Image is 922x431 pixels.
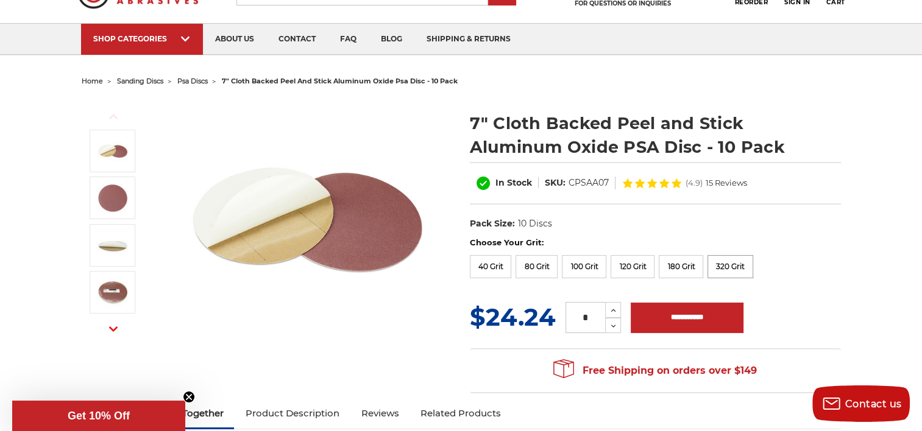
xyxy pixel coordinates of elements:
img: peel and stick psa aluminum oxide disc [98,183,128,213]
button: Contact us [812,385,910,422]
a: faq [328,24,369,55]
span: 7" cloth backed peel and stick aluminum oxide psa disc - 10 pack [222,77,458,85]
a: psa discs [177,77,208,85]
div: Get 10% OffClose teaser [12,401,185,431]
span: Free Shipping on orders over $149 [553,359,757,383]
span: In Stock [495,177,532,188]
button: Previous [99,103,128,130]
a: about us [203,24,266,55]
dt: SKU: [545,177,566,189]
a: Product Description [234,400,350,427]
img: 7 inch Aluminum Oxide PSA Sanding Disc with Cloth Backing [98,136,128,166]
span: Get 10% Off [68,410,130,422]
a: home [82,77,103,85]
a: blog [369,24,414,55]
a: shipping & returns [414,24,523,55]
a: contact [266,24,328,55]
span: $24.24 [470,302,556,332]
div: SHOP CATEGORIES [93,34,191,43]
span: 15 Reviews [706,179,747,187]
h1: 7" Cloth Backed Peel and Stick Aluminum Oxide PSA Disc - 10 Pack [470,111,841,159]
a: sanding discs [117,77,163,85]
dd: 10 Discs [517,217,551,230]
label: Choose Your Grit: [470,237,841,249]
dt: Pack Size: [470,217,515,230]
span: Contact us [845,398,902,410]
img: clothed backed AOX PSA - 10 Pack [98,277,128,307]
button: Next [99,315,128,342]
dd: CPSAA07 [569,177,609,189]
img: 7 inch Aluminum Oxide PSA Sanding Disc with Cloth Backing [186,99,430,342]
img: sticky backed sanding disc [98,230,128,261]
span: (4.9) [686,179,703,187]
button: Close teaser [183,391,195,403]
a: Related Products [410,400,512,427]
a: Reviews [350,400,410,427]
